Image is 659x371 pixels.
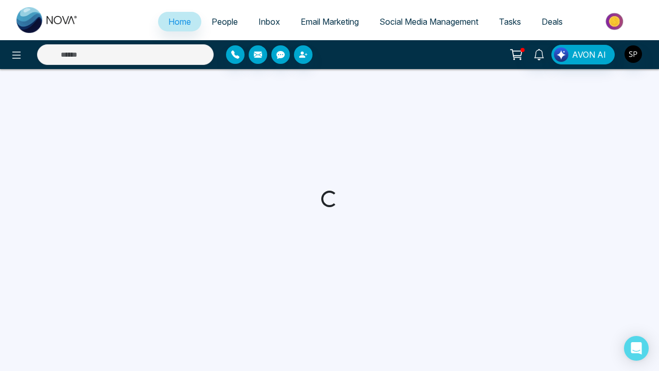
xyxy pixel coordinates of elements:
img: Lead Flow [554,47,568,62]
span: People [212,16,238,27]
a: Email Marketing [290,12,369,31]
img: Nova CRM Logo [16,7,78,33]
span: Email Marketing [301,16,359,27]
span: Deals [542,16,563,27]
a: Deals [531,12,573,31]
img: Market-place.gif [578,10,653,33]
a: Tasks [489,12,531,31]
span: Social Media Management [379,16,478,27]
span: AVON AI [572,48,606,61]
a: Home [158,12,201,31]
span: Home [168,16,191,27]
a: Social Media Management [369,12,489,31]
a: Inbox [248,12,290,31]
span: Tasks [499,16,521,27]
a: People [201,12,248,31]
img: User Avatar [625,45,642,63]
div: Open Intercom Messenger [624,336,649,361]
span: Inbox [258,16,280,27]
button: AVON AI [551,45,615,64]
